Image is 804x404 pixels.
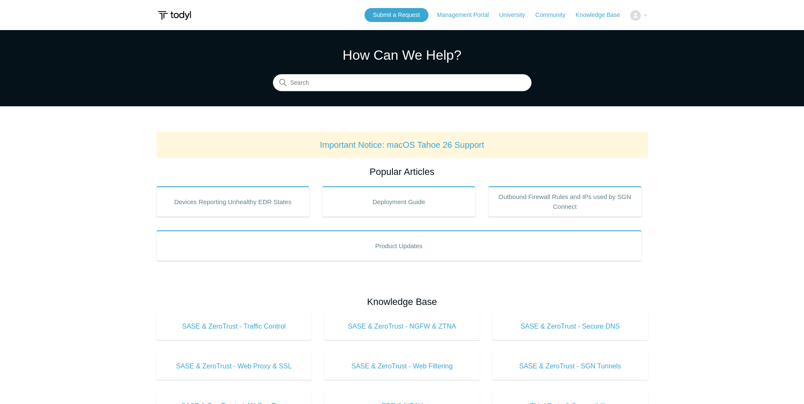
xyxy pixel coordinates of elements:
[169,361,299,371] span: SASE & ZeroTrust - Web Proxy & SSL
[488,186,642,217] a: Outbound Firewall Rules and IPs used by SGN Connect
[437,11,497,19] a: Management Portal
[492,353,648,380] a: SASE & ZeroTrust - SGN Tunnels
[535,11,574,19] a: Community
[320,140,484,149] a: Important Notice: macOS Tahoe 26 Support
[156,313,312,340] a: SASE & ZeroTrust - Traffic Control
[492,313,648,340] a: SASE & ZeroTrust - Secure DNS
[156,165,648,179] h2: Popular Articles
[364,8,428,22] a: Submit a Request
[169,321,299,332] span: SASE & ZeroTrust - Traffic Control
[324,353,480,380] a: SASE & ZeroTrust - Web Filtering
[273,45,531,65] h1: How Can We Help?
[505,361,635,371] span: SASE & ZeroTrust - SGN Tunnels
[156,353,312,380] a: SASE & ZeroTrust - Web Proxy & SSL
[156,295,648,309] h2: Knowledge Base
[273,75,531,91] input: Search
[156,8,192,23] img: Todyl Support Center Help Center home page
[322,186,476,217] a: Deployment Guide
[337,321,467,332] span: SASE & ZeroTrust - NGFW & ZTNA
[576,11,629,19] a: Knowledge Base
[505,321,635,332] span: SASE & ZeroTrust - Secure DNS
[499,11,533,19] a: University
[156,230,642,261] a: Product Updates
[156,186,310,217] a: Devices Reporting Unhealthy EDR States
[337,361,467,371] span: SASE & ZeroTrust - Web Filtering
[324,313,480,340] a: SASE & ZeroTrust - NGFW & ZTNA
